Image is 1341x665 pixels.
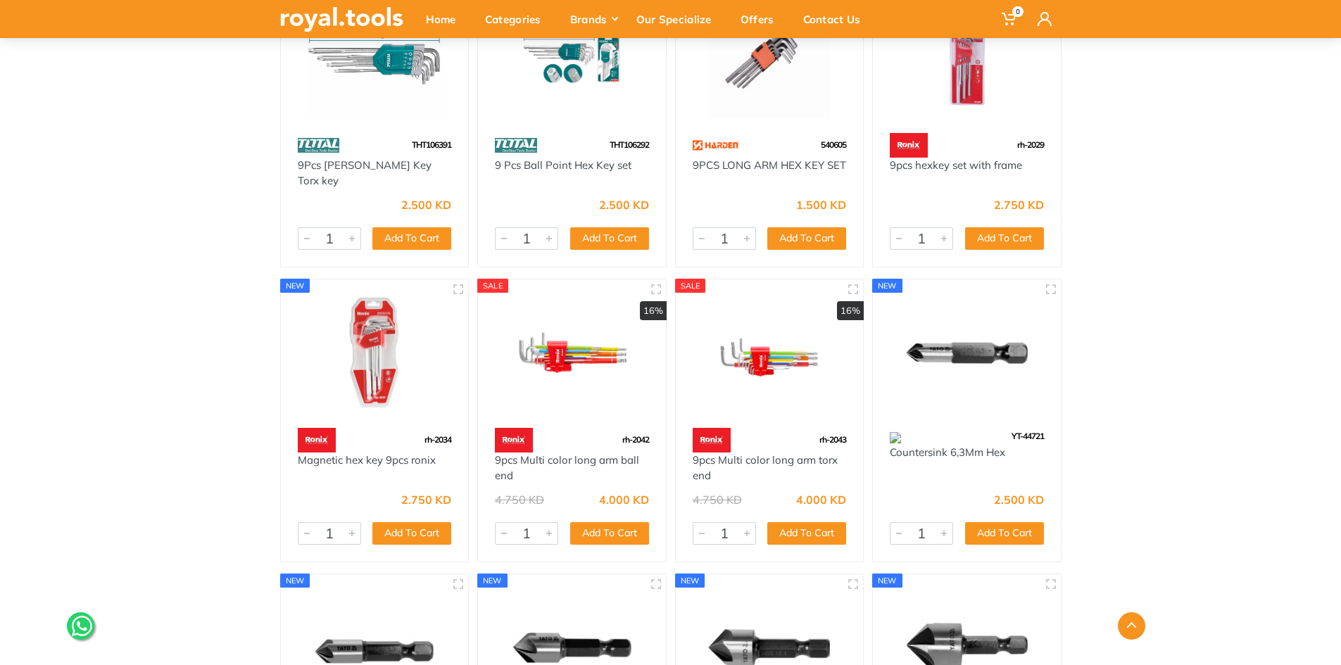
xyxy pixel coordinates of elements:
[475,4,560,34] div: Categories
[280,574,310,588] div: new
[675,574,705,588] div: new
[622,434,649,445] span: rh-2042
[372,227,451,250] button: Add To Cart
[767,522,846,545] button: Add To Cart
[570,227,649,250] button: Add To Cart
[1012,6,1024,17] span: 0
[298,453,436,467] a: Magnetic hex key 9pcs ronix
[731,4,793,34] div: Offers
[495,453,639,483] a: 9pcs Multi color long arm ball end
[821,139,846,150] span: 540605
[688,292,851,414] img: Royal Tools - 9pcs Multi color long arm torx end
[796,199,846,210] div: 1.500 KD
[767,227,846,250] button: Add To Cart
[994,494,1044,505] div: 2.500 KD
[890,133,928,158] img: 130.webp
[965,522,1044,545] button: Add To Cart
[280,279,310,293] div: new
[495,428,533,452] img: 130.webp
[477,574,508,588] div: new
[675,279,706,293] div: SALE
[693,453,838,483] a: 9pcs Multi color long arm torx end
[1017,139,1044,150] span: rh-2029
[610,139,649,150] span: THT106292
[872,574,902,588] div: new
[599,199,649,210] div: 2.500 KD
[837,301,864,321] div: 16%
[886,292,1048,414] img: Royal Tools - Countersink 6,3Mm Hex
[416,4,475,34] div: Home
[298,133,340,158] img: 86.webp
[965,227,1044,250] button: Add To Cart
[640,301,667,321] div: 16%
[298,428,336,452] img: 130.webp
[627,4,731,34] div: Our Specialize
[890,445,1005,459] a: Countersink 6,3Mm Hex
[890,432,901,443] img: 142.webp
[424,434,451,445] span: rh-2034
[793,4,880,34] div: Contact Us
[872,279,902,293] div: new
[280,7,403,32] img: royal.tools Logo
[570,522,649,545] button: Add To Cart
[994,199,1044,210] div: 2.750 KD
[1012,431,1044,441] span: YT-44721
[298,158,432,188] a: 9Pcs [PERSON_NAME] Key Torx key
[495,133,537,158] img: 86.webp
[560,4,627,34] div: Brands
[401,199,451,210] div: 2.500 KD
[491,292,653,414] img: Royal Tools - 9pcs Multi color long arm ball end
[819,434,846,445] span: rh-2043
[890,158,1022,172] a: 9pcs hexkey set with frame
[495,158,631,172] a: 9 Pcs Ball Point Hex Key set
[412,139,451,150] span: THT106391
[599,494,649,505] div: 4.000 KD
[693,428,731,452] img: 130.webp
[693,133,740,158] img: 121.webp
[796,494,846,505] div: 4.000 KD
[495,494,544,505] div: 4.750 KD
[294,292,456,414] img: Royal Tools - Magnetic hex key 9pcs ronix
[693,158,846,172] a: 9PCS LONG ARM HEX KEY SET
[693,494,742,505] div: 4.750 KD
[401,494,451,505] div: 2.750 KD
[372,522,451,545] button: Add To Cart
[477,279,508,293] div: SALE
